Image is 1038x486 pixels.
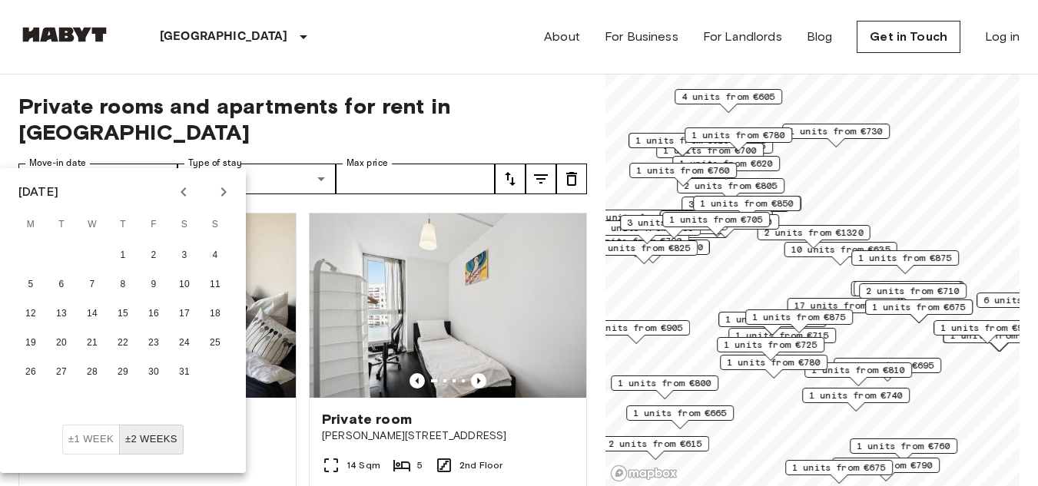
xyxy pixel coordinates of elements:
div: Map marker [854,281,961,305]
span: 1 units from €675 [792,461,886,474]
button: 10 [171,271,198,299]
button: 27 [48,359,75,386]
div: Map marker [582,320,690,344]
span: 17 units from €720 [794,299,894,312]
span: [PERSON_NAME][STREET_ADDRESS] [322,428,574,444]
div: Map marker [859,283,967,307]
div: Map marker [628,133,736,157]
button: 11 [201,271,229,299]
span: 1 units from €760 [857,439,950,453]
div: Map marker [590,240,698,264]
span: 1 units from €780 [727,355,821,369]
div: Map marker [788,298,900,322]
a: For Business [605,28,678,46]
button: tune [495,164,526,194]
span: 1 units from €695 [841,359,934,372]
a: Mapbox logo [610,465,678,482]
span: 1 units from €780 [691,128,785,142]
button: 19 [17,329,45,357]
span: 14 Sqm [347,458,380,472]
span: 1 units from €665 [633,406,727,420]
a: Get in Touch [857,21,960,53]
span: Saturday [171,210,198,240]
div: Map marker [832,458,940,481]
span: 22 units from €655 [590,210,689,224]
span: 10 units from €635 [791,243,890,256]
div: Map marker [597,240,710,263]
button: 21 [78,329,106,357]
div: Map marker [720,355,827,379]
span: Sunday [201,210,229,240]
span: 4 units from €605 [681,90,775,104]
div: Map marker [602,436,709,460]
button: 6 [48,271,75,299]
div: Map marker [681,197,789,220]
span: 1 units from €875 [858,251,952,265]
div: Map marker [758,225,871,249]
button: 3 [171,242,198,269]
button: 28 [78,359,106,386]
div: Map marker [782,124,890,147]
div: Map marker [583,210,696,233]
span: 3 units from €650 [688,197,782,211]
div: Map marker [745,309,853,333]
button: 31 [171,359,198,386]
span: 1 units from €725 [724,338,817,352]
span: 1 units from €715 [735,329,829,342]
button: 4 [201,242,229,269]
button: 26 [17,359,45,386]
span: 1 units from €970 [940,321,1034,335]
span: Tuesday [48,210,75,240]
div: Map marker [717,337,824,361]
button: 2 [140,242,167,269]
label: Max price [347,157,388,170]
div: Map marker [804,362,912,386]
div: Map marker [660,210,773,234]
span: 2nd Floor [459,458,502,472]
button: 12 [17,300,45,328]
button: 25 [201,329,229,357]
span: 1 units from €790 [839,458,933,472]
span: 1 units from €740 [809,388,903,402]
label: Type of stay [188,157,242,170]
button: ±2 weeks [119,425,184,455]
span: 1 units from €905 [589,321,683,335]
button: 1 [109,242,137,269]
button: tune [526,164,556,194]
div: Map marker [677,178,784,202]
span: 1 units from €760 [636,164,730,177]
button: 9 [140,271,167,299]
img: Marketing picture of unit DE-01-302-006-05 [310,213,586,398]
span: Monday [17,210,45,240]
div: Map marker [784,242,897,266]
span: 2 units from €710 [866,284,960,298]
span: 1 units from €1200 [604,240,703,254]
span: Private room [322,410,412,428]
span: Private rooms and apartments for rent in [GEOGRAPHIC_DATA] [18,93,587,145]
span: 1 units from €730 [789,124,883,138]
div: Map marker [851,250,959,274]
div: Map marker [785,460,893,484]
button: 18 [201,300,229,328]
span: 2 units from €805 [684,179,778,193]
img: Habyt [18,27,111,42]
span: 1 units from €810 [811,363,905,377]
button: Previous image [410,373,425,388]
a: Blog [807,28,833,46]
span: 3 units from €625 [627,216,721,230]
button: ±1 week [62,425,120,455]
p: [GEOGRAPHIC_DATA] [160,28,288,46]
div: Map marker [662,212,770,236]
span: 1 units from €850 [700,197,794,210]
div: Map marker [675,89,782,113]
span: 1 units from €835 [725,312,819,326]
span: Friday [140,210,167,240]
button: Previous month [171,179,197,205]
a: For Landlords [703,28,782,46]
span: 1 units from €710 [861,282,954,296]
span: 1 units from €800 [618,376,711,390]
span: 2 units from €760 [678,215,772,229]
div: Move In Flexibility [62,425,184,455]
button: 20 [48,329,75,357]
span: Thursday [109,210,137,240]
